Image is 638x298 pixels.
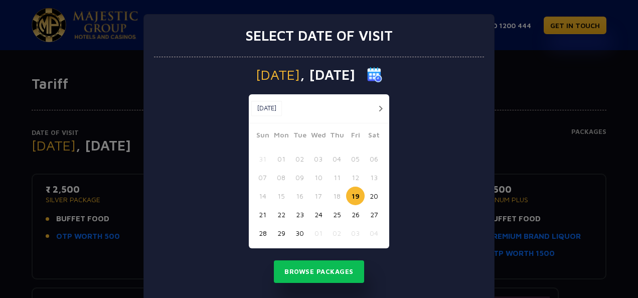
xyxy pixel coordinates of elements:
[290,129,309,143] span: Tue
[328,129,346,143] span: Thu
[309,224,328,242] button: 01
[290,150,309,168] button: 02
[253,224,272,242] button: 28
[346,187,365,205] button: 19
[346,129,365,143] span: Fri
[365,129,383,143] span: Sat
[365,187,383,205] button: 20
[272,168,290,187] button: 08
[328,205,346,224] button: 25
[253,187,272,205] button: 14
[328,168,346,187] button: 11
[309,205,328,224] button: 24
[253,205,272,224] button: 21
[272,224,290,242] button: 29
[272,150,290,168] button: 01
[309,187,328,205] button: 17
[256,68,300,82] span: [DATE]
[253,168,272,187] button: 07
[253,150,272,168] button: 31
[274,260,364,283] button: Browse Packages
[365,168,383,187] button: 13
[290,205,309,224] button: 23
[346,205,365,224] button: 26
[309,150,328,168] button: 03
[272,129,290,143] span: Mon
[365,150,383,168] button: 06
[365,224,383,242] button: 04
[309,129,328,143] span: Wed
[328,187,346,205] button: 18
[290,187,309,205] button: 16
[251,101,282,116] button: [DATE]
[272,205,290,224] button: 22
[346,224,365,242] button: 03
[290,168,309,187] button: 09
[328,224,346,242] button: 02
[253,129,272,143] span: Sun
[365,205,383,224] button: 27
[245,27,393,44] h3: Select date of visit
[300,68,355,82] span: , [DATE]
[346,150,365,168] button: 05
[328,150,346,168] button: 04
[346,168,365,187] button: 12
[367,67,382,82] img: calender icon
[272,187,290,205] button: 15
[290,224,309,242] button: 30
[309,168,328,187] button: 10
